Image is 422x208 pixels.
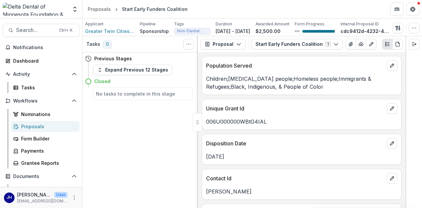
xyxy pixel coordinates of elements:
[85,4,113,14] a: Proposals
[11,133,79,144] a: Form Builder
[406,3,419,16] button: Get Help
[387,138,397,149] button: edit
[21,160,74,166] div: Grantee Reports
[366,39,377,49] button: Edit as form
[11,82,79,93] a: Tasks
[256,21,289,27] p: Awarded Amount
[390,3,404,16] button: Partners
[17,198,68,204] p: [EMAIL_ADDRESS][DOMAIN_NAME]
[387,60,397,71] button: edit
[341,21,379,27] p: Internal Proposal ID
[216,28,250,35] p: [DATE] - [DATE]
[140,28,169,35] p: Sponsorship
[341,28,390,35] p: cdc9412d-4232-4534-b4b2-114924c8283c
[382,39,393,49] button: Plaintext view
[16,27,55,33] span: Search...
[3,42,79,53] button: Notifications
[3,55,79,66] a: Dashboard
[177,29,207,33] span: Non-Dental Health Related
[17,191,51,198] p: [PERSON_NAME]
[21,84,74,91] div: Tasks
[3,24,79,37] button: Search...
[13,174,69,179] span: Documents
[387,103,397,114] button: edit
[200,39,246,49] button: Proposal
[70,194,78,202] button: More
[70,3,79,16] button: Open entity switcher
[140,21,156,27] p: Pipeline
[216,21,232,27] p: Duration
[21,135,74,142] div: Form Builder
[13,45,77,50] span: Notifications
[85,4,190,14] nav: breadcrumb
[21,111,74,118] div: Nominations
[88,6,111,13] div: Proposals
[85,21,104,27] p: Applicant
[206,139,384,147] p: Disposition Date
[21,123,74,130] div: Proposals
[122,6,188,13] div: Start Early Funders Coalition
[86,42,100,47] h3: Tasks
[206,188,397,195] p: [PERSON_NAME]
[206,62,384,70] p: Population Served
[11,145,79,156] a: Payments
[21,147,74,154] div: Payments
[21,186,74,193] div: Document Templates
[206,104,384,112] p: Unique Grant Id
[3,69,79,79] button: Open Activity
[11,184,79,195] a: Document Templates
[387,173,397,184] button: edit
[3,3,68,16] img: Delta Dental of Minnesota Foundation & Community Giving logo
[409,39,419,49] button: Expand right
[7,195,12,200] div: John Howe
[256,28,281,35] p: $2,500.00
[392,39,403,49] button: PDF view
[54,192,68,198] p: User
[93,65,172,75] button: Expand Previous 12 Stages
[3,171,79,182] button: Open Documents
[183,39,194,49] button: Toggle View Cancelled Tasks
[11,109,79,120] a: Nominations
[206,153,397,161] p: [DATE]
[11,121,79,132] a: Proposals
[295,21,324,27] p: Form Progress
[295,29,300,34] p: 98 %
[94,55,132,62] h4: Previous Stages
[103,41,112,48] span: 0
[13,98,69,104] span: Workflows
[174,21,184,27] p: Tags
[346,39,356,49] button: View Attached Files
[96,90,190,97] h5: No tasks to complete in this stage
[85,28,135,35] a: Greater Twin Cities [GEOGRAPHIC_DATA]
[251,39,343,49] button: Start Early Funders Coalition1
[11,158,79,168] a: Grantee Reports
[58,27,74,34] div: Ctrl + K
[206,75,397,91] p: Children;[MEDICAL_DATA] people;Homeless people;Immigrants & Refugees;Black, Indigenous, & People ...
[13,57,74,64] div: Dashboard
[94,78,110,85] h4: Closed
[206,118,397,126] p: 006U000000WBtG4IAL
[3,96,79,106] button: Open Workflows
[13,72,69,77] span: Activity
[206,174,384,182] p: Contact Id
